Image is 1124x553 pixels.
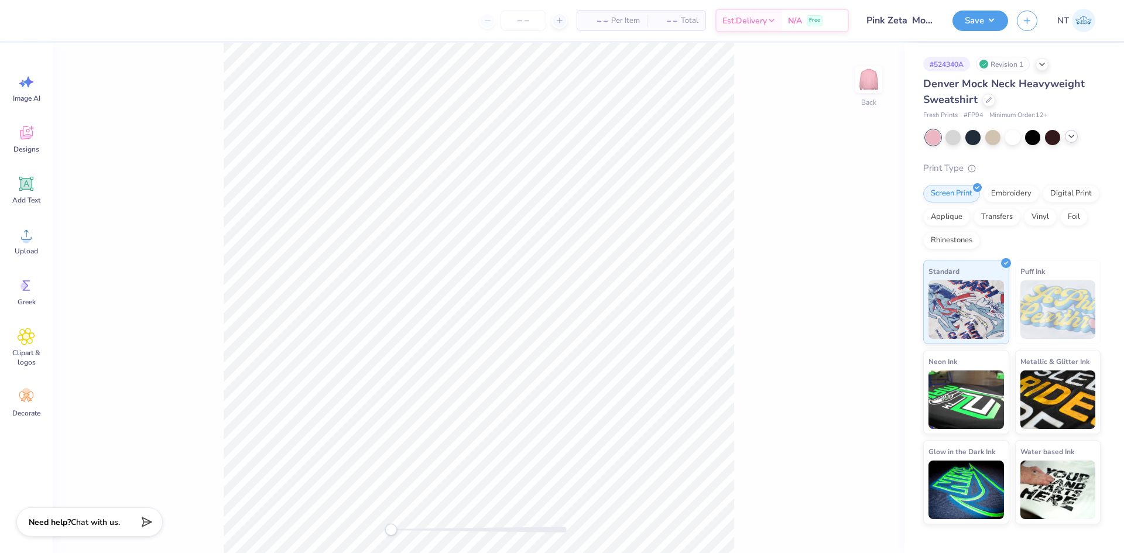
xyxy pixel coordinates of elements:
input: Untitled Design [858,9,944,32]
span: Image AI [13,94,40,103]
img: Back [857,68,880,91]
img: Nestor Talens [1072,9,1095,32]
div: Accessibility label [385,524,397,535]
span: Free [809,16,820,25]
span: Greek [18,297,36,307]
a: NT [1052,9,1101,32]
span: Chat with us. [71,517,120,528]
img: Glow in the Dark Ink [928,461,1004,519]
span: Standard [928,265,959,277]
span: Water based Ink [1020,445,1074,458]
span: Designs [13,145,39,154]
strong: Need help? [29,517,71,528]
div: # 524340A [923,57,970,71]
span: N/A [788,15,802,27]
span: # FP94 [964,111,983,121]
div: Applique [923,208,970,226]
div: Screen Print [923,185,980,202]
span: Upload [15,246,38,256]
input: – – [501,10,546,31]
button: Save [952,11,1008,31]
div: Back [861,97,876,108]
span: Add Text [12,195,40,205]
span: NT [1057,14,1069,28]
span: Est. Delivery [722,15,767,27]
div: Rhinestones [923,232,980,249]
div: Embroidery [983,185,1039,202]
img: Standard [928,280,1004,339]
div: Transfers [974,208,1020,226]
span: Metallic & Glitter Ink [1020,355,1089,367]
span: Fresh Prints [923,111,958,121]
span: Total [681,15,698,27]
img: Water based Ink [1020,461,1096,519]
div: Revision 1 [976,57,1030,71]
div: Print Type [923,162,1101,175]
div: Vinyl [1024,208,1057,226]
span: Neon Ink [928,355,957,367]
span: Decorate [12,408,40,418]
span: Denver Mock Neck Heavyweight Sweatshirt [923,77,1085,107]
span: Minimum Order: 12 + [989,111,1048,121]
span: Per Item [611,15,640,27]
div: Digital Print [1043,185,1099,202]
span: – – [654,15,677,27]
span: – – [584,15,608,27]
img: Puff Ink [1020,280,1096,339]
img: Metallic & Glitter Ink [1020,370,1096,429]
img: Neon Ink [928,370,1004,429]
span: Clipart & logos [7,348,46,367]
div: Foil [1060,208,1088,226]
span: Glow in the Dark Ink [928,445,995,458]
span: Puff Ink [1020,265,1045,277]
